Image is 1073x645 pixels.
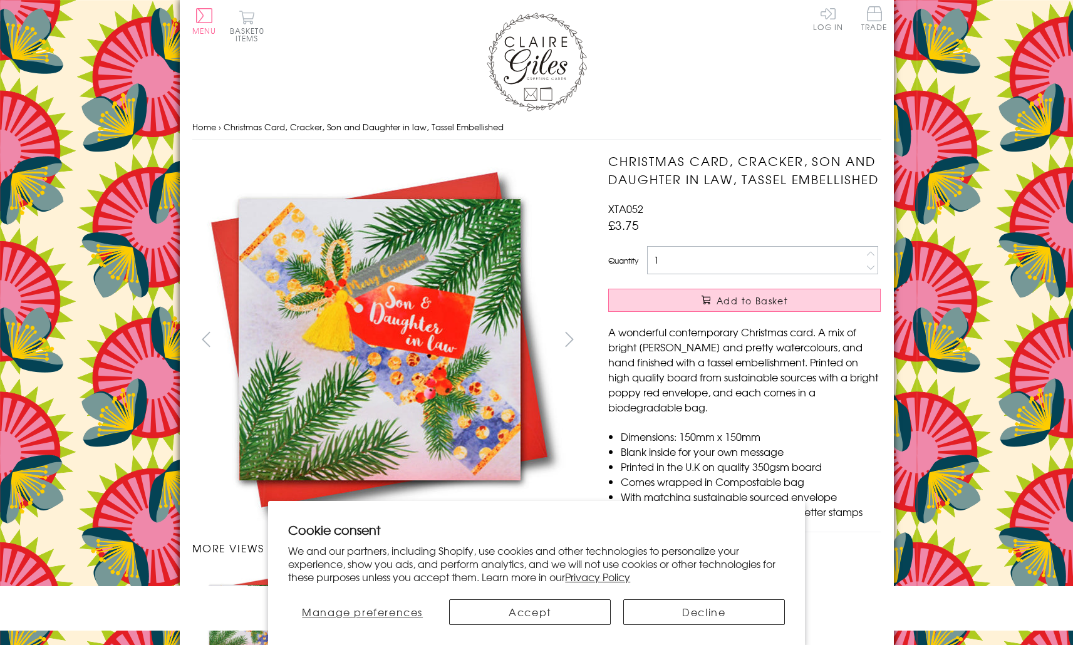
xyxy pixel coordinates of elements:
[813,6,843,31] a: Log In
[192,325,220,353] button: prev
[565,569,630,584] a: Privacy Policy
[621,444,881,459] li: Blank inside for your own message
[621,459,881,474] li: Printed in the U.K on quality 350gsm board
[583,152,959,528] img: Christmas Card, Cracker, Son and Daughter in law, Tassel Embellished
[555,325,583,353] button: next
[192,152,568,527] img: Christmas Card, Cracker, Son and Daughter in law, Tassel Embellished
[219,121,221,133] span: ›
[608,201,643,216] span: XTA052
[192,8,217,34] button: Menu
[621,474,881,489] li: Comes wrapped in Compostable bag
[192,115,881,140] nav: breadcrumbs
[623,599,785,625] button: Decline
[449,599,611,625] button: Accept
[621,429,881,444] li: Dimensions: 150mm x 150mm
[288,599,437,625] button: Manage preferences
[224,121,504,133] span: Christmas Card, Cracker, Son and Daughter in law, Tassel Embellished
[861,6,888,33] a: Trade
[621,489,881,504] li: With matching sustainable sourced envelope
[608,255,638,266] label: Quantity
[230,10,264,42] button: Basket0 items
[861,6,888,31] span: Trade
[608,324,881,415] p: A wonderful contemporary Christmas card. A mix of bright [PERSON_NAME] and pretty watercolours, a...
[192,121,216,133] a: Home
[302,604,423,619] span: Manage preferences
[192,25,217,36] span: Menu
[608,152,881,188] h1: Christmas Card, Cracker, Son and Daughter in law, Tassel Embellished
[608,216,639,234] span: £3.75
[717,294,788,307] span: Add to Basket
[608,289,881,312] button: Add to Basket
[236,25,264,44] span: 0 items
[487,13,587,111] img: Claire Giles Greetings Cards
[288,521,785,539] h2: Cookie consent
[288,544,785,583] p: We and our partners, including Shopify, use cookies and other technologies to personalize your ex...
[192,540,584,555] h3: More views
